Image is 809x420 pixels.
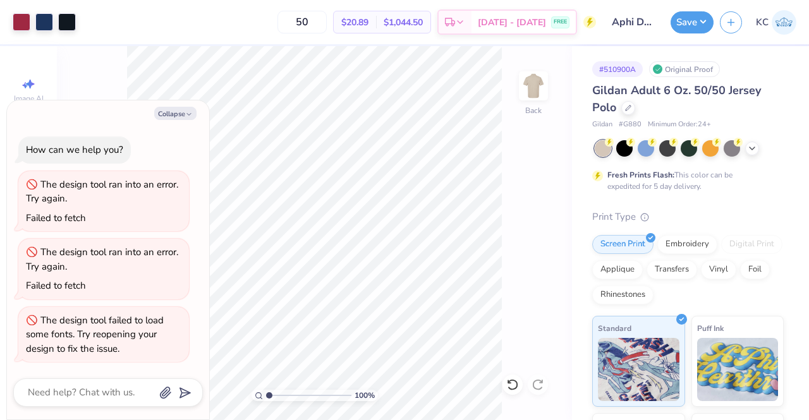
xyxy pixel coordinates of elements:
div: Applique [592,260,643,279]
div: Failed to fetch [26,279,86,292]
span: FREE [554,18,567,27]
div: Digital Print [721,235,782,254]
span: [DATE] - [DATE] [478,16,546,29]
span: Gildan Adult 6 Oz. 50/50 Jersey Polo [592,83,761,115]
img: Back [521,73,546,99]
div: How can we help you? [26,143,123,156]
img: Karissa Cox [772,10,796,35]
div: The design tool failed to load some fonts. Try reopening your design to fix the issue. [26,314,164,355]
button: Save [671,11,714,33]
span: Minimum Order: 24 + [648,119,711,130]
span: # G880 [619,119,642,130]
div: Transfers [647,260,697,279]
div: Foil [740,260,770,279]
img: Standard [598,338,679,401]
div: # 510900A [592,61,643,77]
span: 100 % [355,390,375,401]
span: Standard [598,321,631,335]
span: Image AI [14,93,44,104]
input: – – [277,11,327,33]
div: Original Proof [649,61,720,77]
span: $20.89 [341,16,368,29]
span: $1,044.50 [384,16,423,29]
div: This color can be expedited for 5 day delivery. [607,169,763,192]
span: KC [756,15,769,30]
div: The design tool ran into an error. Try again. [26,178,178,205]
div: Back [525,105,542,116]
strong: Fresh Prints Flash: [607,170,674,180]
div: Print Type [592,210,784,224]
div: Failed to fetch [26,212,86,224]
span: Gildan [592,119,612,130]
span: Puff Ink [697,321,724,335]
div: Rhinestones [592,285,654,304]
img: Puff Ink [697,338,779,401]
a: KC [756,10,796,35]
div: Vinyl [701,260,736,279]
div: Embroidery [657,235,717,254]
button: Collapse [154,107,197,120]
input: Untitled Design [602,9,664,35]
div: The design tool ran into an error. Try again. [26,246,178,273]
div: Screen Print [592,235,654,254]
